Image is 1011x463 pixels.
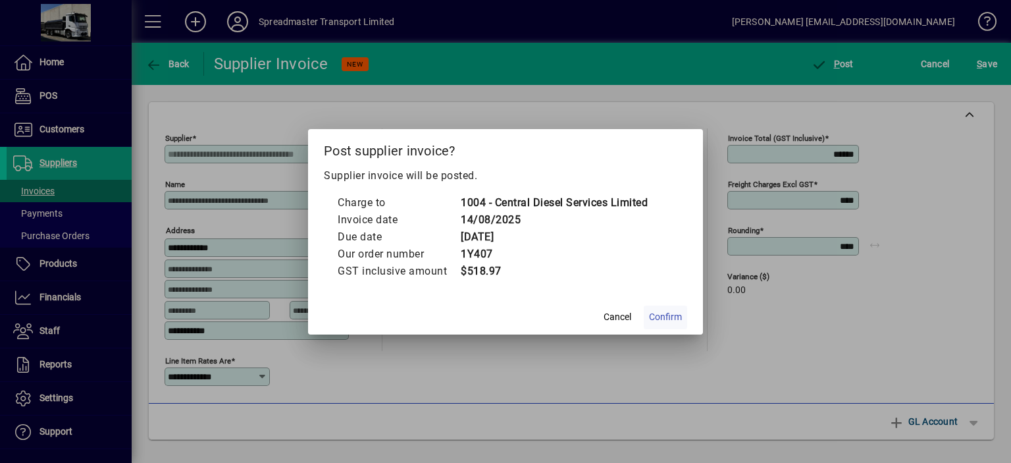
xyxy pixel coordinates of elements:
td: Charge to [337,194,460,211]
td: 1004 - Central Diesel Services Limited [460,194,648,211]
span: Cancel [604,310,631,324]
td: GST inclusive amount [337,263,460,280]
button: Cancel [596,306,638,329]
td: [DATE] [460,229,648,246]
button: Confirm [644,306,687,329]
td: Our order number [337,246,460,263]
h2: Post supplier invoice? [308,129,703,167]
td: Due date [337,229,460,246]
span: Confirm [649,310,682,324]
td: 14/08/2025 [460,211,648,229]
td: Invoice date [337,211,460,229]
p: Supplier invoice will be posted. [324,168,687,184]
td: $518.97 [460,263,648,280]
td: 1Y407 [460,246,648,263]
